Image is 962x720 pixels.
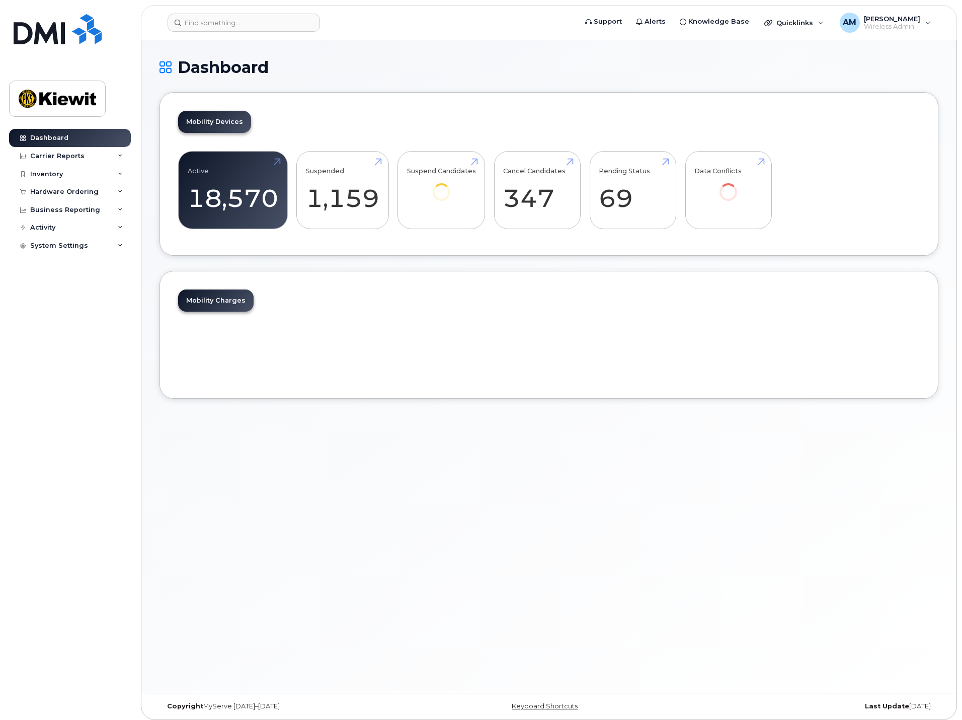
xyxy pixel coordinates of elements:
[178,290,254,312] a: Mobility Charges
[512,702,578,710] a: Keyboard Shortcuts
[694,157,762,215] a: Data Conflicts
[306,157,379,224] a: Suspended 1,159
[679,702,938,710] div: [DATE]
[159,702,419,710] div: MyServe [DATE]–[DATE]
[178,111,251,133] a: Mobility Devices
[159,58,938,76] h1: Dashboard
[407,157,476,215] a: Suspend Candidates
[599,157,667,224] a: Pending Status 69
[503,157,571,224] a: Cancel Candidates 347
[167,702,203,710] strong: Copyright
[865,702,909,710] strong: Last Update
[188,157,278,224] a: Active 18,570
